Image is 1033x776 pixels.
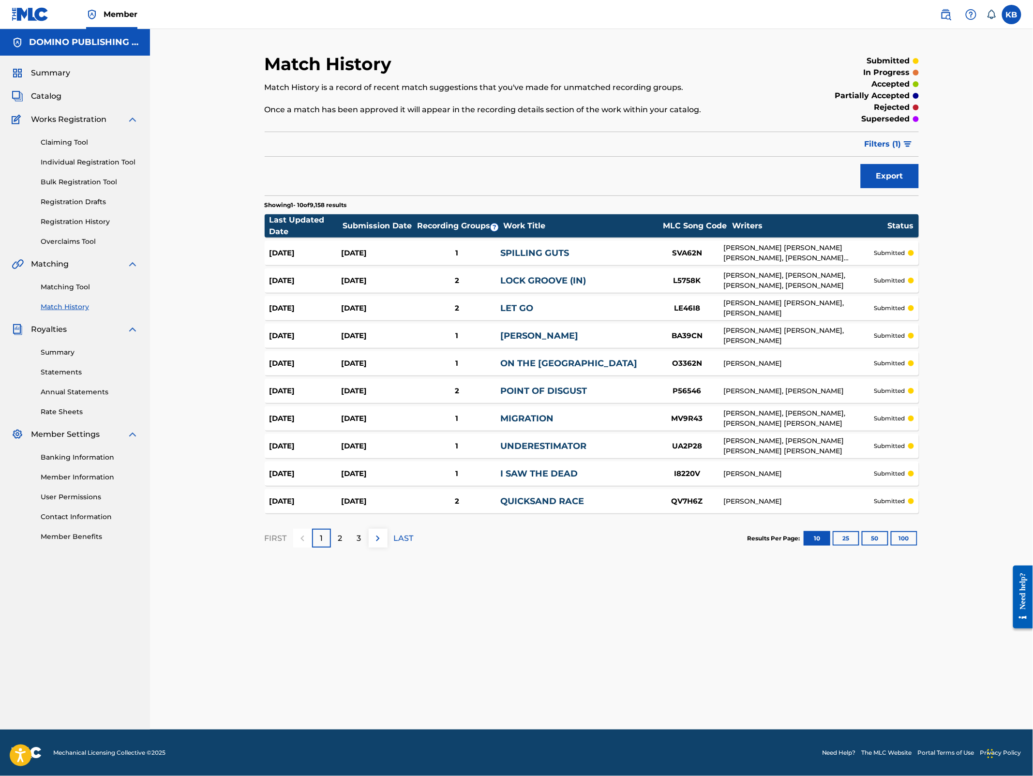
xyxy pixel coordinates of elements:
[342,496,414,507] div: [DATE]
[414,413,500,424] div: 1
[269,303,342,314] div: [DATE]
[887,220,913,232] div: Status
[651,275,723,286] div: L5758K
[936,5,956,24] a: Public Search
[723,408,874,429] div: [PERSON_NAME], [PERSON_NAME], [PERSON_NAME] [PERSON_NAME]
[987,10,996,19] div: Notifications
[723,326,874,346] div: [PERSON_NAME] [PERSON_NAME], [PERSON_NAME]
[127,258,138,270] img: expand
[342,441,414,452] div: [DATE]
[12,7,49,21] img: MLC Logo
[985,730,1033,776] div: Chat Widget
[41,137,138,148] a: Claiming Tool
[874,387,905,395] p: submitted
[342,468,414,479] div: [DATE]
[874,249,905,257] p: submitted
[500,413,554,424] a: MIGRATION
[269,358,342,369] div: [DATE]
[41,367,138,377] a: Statements
[940,9,952,20] img: search
[31,90,61,102] span: Catalog
[41,492,138,502] a: User Permissions
[343,220,415,232] div: Submission Date
[500,386,587,396] a: POINT OF DISGUST
[41,472,138,482] a: Member Information
[833,531,859,546] button: 25
[804,531,830,546] button: 10
[265,533,287,544] p: FIRST
[269,496,342,507] div: [DATE]
[414,330,500,342] div: 1
[41,157,138,167] a: Individual Registration Tool
[862,531,888,546] button: 50
[651,441,723,452] div: UA2P28
[41,512,138,522] a: Contact Information
[372,533,384,544] img: right
[269,386,342,397] div: [DATE]
[265,201,347,209] p: Showing 1 - 10 of 9,158 results
[394,533,414,544] p: LAST
[12,747,42,759] img: logo
[651,358,723,369] div: O3362N
[659,220,732,232] div: MLC Song Code
[651,496,723,507] div: QV7H6Z
[41,452,138,463] a: Banking Information
[500,468,578,479] a: I SAW THE DEAD
[874,497,905,506] p: submitted
[500,275,586,286] a: LOCK GROOVE (IN)
[41,347,138,358] a: Summary
[414,358,500,369] div: 1
[874,276,905,285] p: submitted
[41,302,138,312] a: Match History
[265,104,768,116] p: Once a match has been approved it will appear in the recording details section of the work within...
[41,197,138,207] a: Registration Drafts
[104,9,137,20] span: Member
[965,9,977,20] img: help
[127,114,138,125] img: expand
[1002,5,1021,24] div: User Menu
[651,330,723,342] div: BA39CN
[500,248,569,258] a: SPILLING GUTS
[416,220,503,232] div: Recording Groups
[651,303,723,314] div: LE46I8
[874,331,905,340] p: submitted
[12,67,23,79] img: Summary
[269,441,342,452] div: [DATE]
[723,358,874,369] div: [PERSON_NAME]
[874,102,910,113] p: rejected
[29,37,138,48] h5: DOMINO PUBLISHING COMPANY
[265,53,397,75] h2: Match History
[53,748,165,757] span: Mechanical Licensing Collective © 2025
[822,748,856,757] a: Need Help?
[904,141,912,147] img: filter
[500,496,584,507] a: QUICKSAND RACE
[732,220,887,232] div: Writers
[414,386,500,397] div: 2
[723,243,874,263] div: [PERSON_NAME] [PERSON_NAME] [PERSON_NAME], [PERSON_NAME] [PERSON_NAME]
[342,248,414,259] div: [DATE]
[342,275,414,286] div: [DATE]
[500,303,533,313] a: LET GO
[918,748,974,757] a: Portal Terms of Use
[723,298,874,318] div: [PERSON_NAME] [PERSON_NAME], [PERSON_NAME]
[859,132,919,156] button: Filters (1)
[31,429,100,440] span: Member Settings
[31,324,67,335] span: Royalties
[414,275,500,286] div: 2
[980,748,1021,757] a: Privacy Policy
[874,414,905,423] p: submitted
[748,534,803,543] p: Results Per Page:
[872,78,910,90] p: accepted
[269,248,342,259] div: [DATE]
[723,270,874,291] div: [PERSON_NAME], [PERSON_NAME], [PERSON_NAME], [PERSON_NAME]
[862,748,912,757] a: The MLC Website
[269,275,342,286] div: [DATE]
[414,441,500,452] div: 1
[500,358,637,369] a: ON THE [GEOGRAPHIC_DATA]
[41,217,138,227] a: Registration History
[357,533,361,544] p: 3
[41,407,138,417] a: Rate Sheets
[12,258,24,270] img: Matching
